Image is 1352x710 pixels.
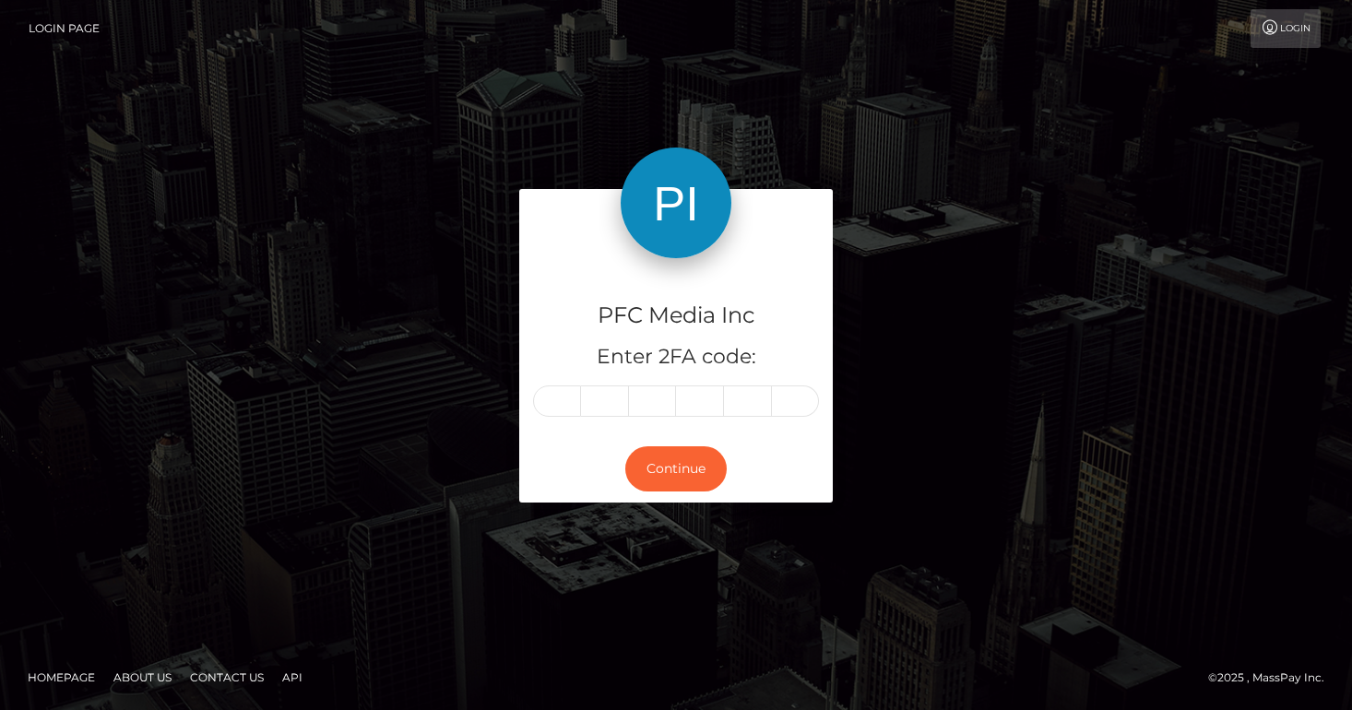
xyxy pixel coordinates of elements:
div: © 2025 , MassPay Inc. [1208,668,1338,688]
a: Login [1251,9,1321,48]
button: Continue [625,446,727,491]
a: Login Page [29,9,100,48]
a: Contact Us [183,663,271,692]
a: Homepage [20,663,102,692]
a: API [275,663,310,692]
h4: PFC Media Inc [533,300,819,332]
img: PFC Media Inc [621,148,731,258]
h5: Enter 2FA code: [533,343,819,372]
a: About Us [106,663,179,692]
